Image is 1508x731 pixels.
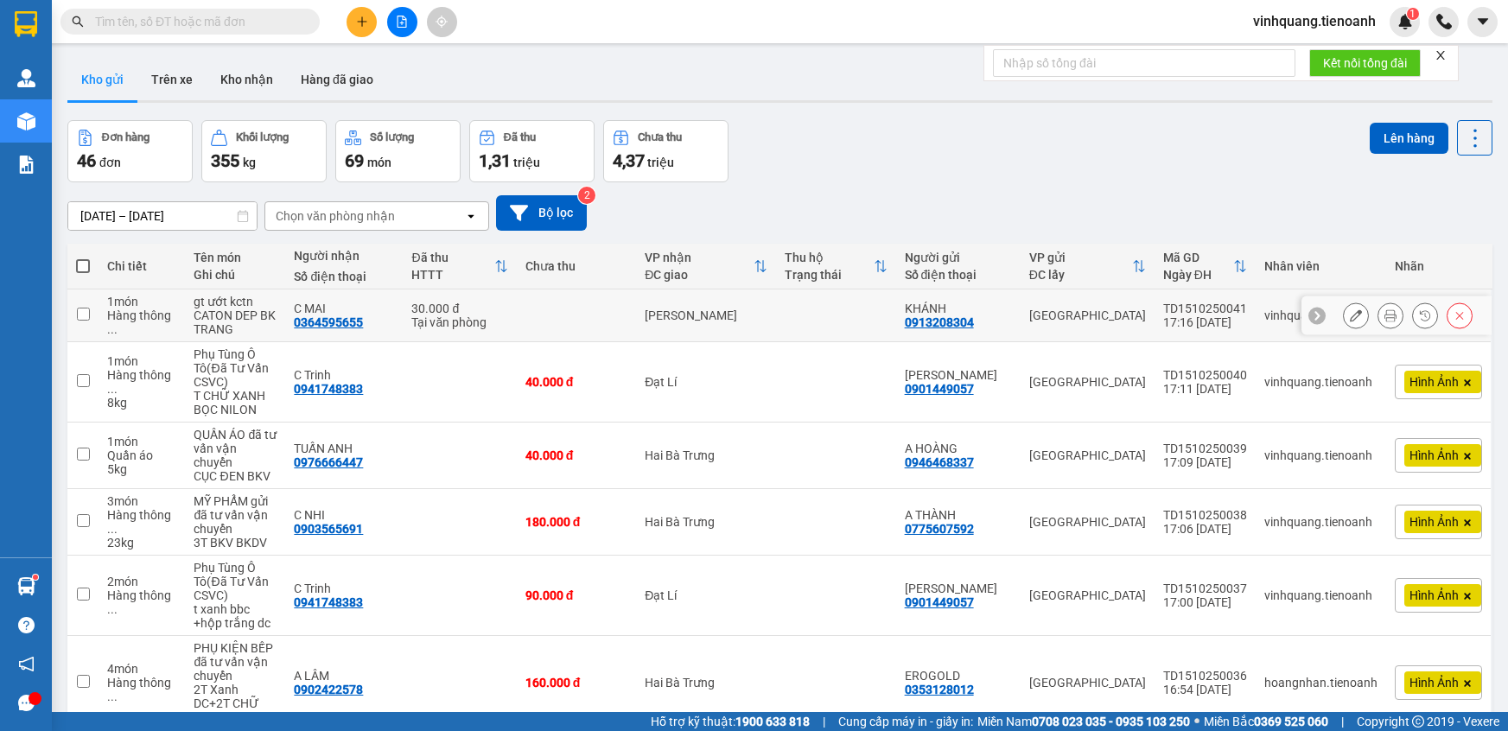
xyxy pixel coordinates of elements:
[345,150,364,171] span: 69
[905,302,1012,315] div: KHÁNH
[107,494,176,508] div: 3 món
[33,575,38,580] sup: 1
[1409,374,1459,390] span: Hình Ảnh
[387,7,417,37] button: file-add
[1029,268,1132,282] div: ĐC lấy
[1264,515,1378,529] div: vinhquang.tienoanh
[1029,515,1146,529] div: [GEOGRAPHIC_DATA]
[102,131,150,143] div: Đơn hàng
[479,150,511,171] span: 1,31
[107,354,176,368] div: 1 món
[72,16,84,28] span: search
[645,588,767,602] div: Đạt Lí
[294,669,394,683] div: A LÂM
[1163,302,1247,315] div: TD1510250041
[645,676,767,690] div: Hai Bà Trưng
[1343,302,1369,328] div: Sửa đơn hàng
[1239,10,1390,32] span: vinhquang.tienoanh
[1029,251,1132,264] div: VP gửi
[1163,382,1247,396] div: 17:11 [DATE]
[469,120,595,182] button: Đã thu1,31 triệu
[294,270,394,283] div: Số điện thoại
[1194,718,1199,725] span: ⚪️
[294,582,394,595] div: C Trinh
[236,131,289,143] div: Khối lượng
[977,712,1190,731] span: Miền Nam
[636,244,776,289] th: Toggle SortBy
[651,712,810,731] span: Hỗ trợ kỹ thuật:
[17,69,35,87] img: warehouse-icon
[67,120,193,182] button: Đơn hàng46đơn
[785,268,874,282] div: Trạng thái
[294,382,363,396] div: 0941748383
[107,690,118,703] span: ...
[905,669,1012,683] div: EROGOLD
[525,259,628,273] div: Chưa thu
[201,120,327,182] button: Khối lượng355kg
[18,656,35,672] span: notification
[194,251,277,264] div: Tên món
[1029,308,1146,322] div: [GEOGRAPHIC_DATA]
[735,715,810,728] strong: 1900 633 818
[194,295,277,308] div: gt ướt kctn
[107,575,176,588] div: 2 món
[294,595,363,609] div: 0941748383
[1032,715,1190,728] strong: 0708 023 035 - 0935 103 250
[77,150,96,171] span: 46
[15,11,37,37] img: logo-vxr
[137,59,207,100] button: Trên xe
[436,16,448,28] span: aim
[1029,375,1146,389] div: [GEOGRAPHIC_DATA]
[207,59,287,100] button: Kho nhận
[18,695,35,711] span: message
[107,462,176,476] div: 5 kg
[294,522,363,536] div: 0903565691
[1475,14,1491,29] span: caret-down
[1163,442,1247,455] div: TD1510250039
[1029,588,1146,602] div: [GEOGRAPHIC_DATA]
[194,268,277,282] div: Ghi chú
[838,712,973,731] span: Cung cấp máy in - giấy in:
[993,49,1295,77] input: Nhập số tổng đài
[107,435,176,448] div: 1 món
[107,536,176,550] div: 23 kg
[1409,8,1416,20] span: 1
[905,442,1012,455] div: A HOÀNG
[17,112,35,130] img: warehouse-icon
[638,131,682,143] div: Chưa thu
[776,244,896,289] th: Toggle SortBy
[294,683,363,696] div: 0902422578
[1264,375,1378,389] div: vinhquang.tienoanh
[107,676,176,703] div: Hàng thông thường
[1163,368,1247,382] div: TD1510250040
[396,16,408,28] span: file-add
[645,448,767,462] div: Hai Bà Trưng
[504,131,536,143] div: Đã thu
[1029,676,1146,690] div: [GEOGRAPHIC_DATA]
[107,259,176,273] div: Chi tiết
[1409,675,1459,690] span: Hình Ảnh
[194,428,277,469] div: QUẦN ÁO đã tư vấn vận chuyển
[294,249,394,263] div: Người nhận
[411,302,507,315] div: 30.000 đ
[1264,676,1378,690] div: hoangnhan.tienoanh
[194,347,277,389] div: Phụ Tùng Ô Tô(Đã Tư Vấn CSVC)
[194,683,277,724] div: 2T Xanh DC+2T CHỮ XANH DC
[785,251,874,264] div: Thu hộ
[107,322,118,336] span: ...
[294,368,394,382] div: C Trinh
[335,120,461,182] button: Số lượng69món
[645,515,767,529] div: Hai Bà Trưng
[1435,49,1447,61] span: close
[513,156,540,169] span: triệu
[17,577,35,595] img: warehouse-icon
[1395,259,1482,273] div: Nhãn
[1264,588,1378,602] div: vinhquang.tienoanh
[287,59,387,100] button: Hàng đã giao
[905,315,974,329] div: 0913208304
[1264,448,1378,462] div: vinhquang.tienoanh
[1409,514,1459,530] span: Hình Ảnh
[294,442,394,455] div: TUẤN ANH
[645,308,767,322] div: [PERSON_NAME]
[1029,448,1146,462] div: [GEOGRAPHIC_DATA]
